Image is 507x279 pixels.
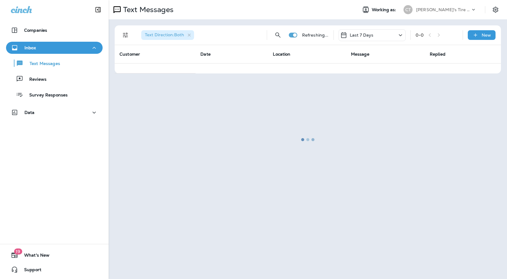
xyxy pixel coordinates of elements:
p: Survey Responses [23,92,68,98]
p: Inbox [24,45,36,50]
p: Reviews [23,77,46,83]
button: Collapse Sidebar [90,4,107,16]
button: Inbox [6,42,103,54]
p: Data [24,110,35,115]
p: New [482,33,491,37]
button: Data [6,106,103,118]
button: Companies [6,24,103,36]
p: Companies [24,28,47,33]
button: Text Messages [6,57,103,70]
button: Survey Responses [6,88,103,101]
p: Text Messages [24,61,60,67]
span: Support [18,267,41,274]
span: What's New [18,253,49,260]
span: 19 [14,248,22,255]
button: Support [6,264,103,276]
button: 19What's New [6,249,103,261]
button: Reviews [6,73,103,85]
